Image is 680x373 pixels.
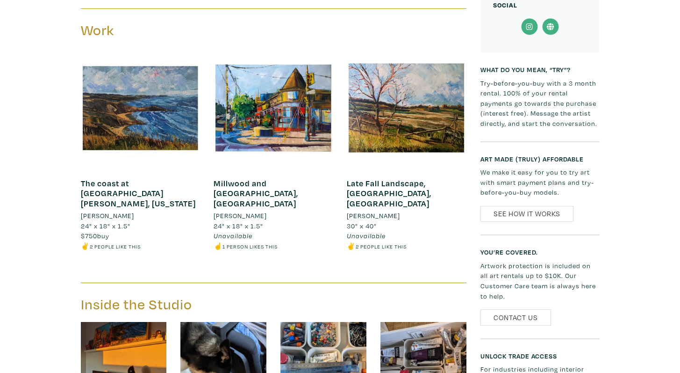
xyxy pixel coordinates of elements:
[480,352,600,360] h6: Unlock Trade Access
[347,211,466,221] a: [PERSON_NAME]
[214,231,252,240] span: Unavailable
[356,243,407,250] small: 2 people like this
[214,211,333,221] a: [PERSON_NAME]
[214,241,333,251] li: ☝️
[81,211,200,221] a: [PERSON_NAME]
[81,178,196,209] a: The coast at [GEOGRAPHIC_DATA][PERSON_NAME], [US_STATE]
[81,22,267,39] h3: Work
[222,243,278,250] small: 1 person likes this
[480,248,600,256] h6: You’re covered.
[347,231,386,240] span: Unavailable
[347,221,377,230] span: 30" x 40"
[480,261,600,301] p: Artwork protection is included on all art rentals up to $10K. Our Customer Care team is always he...
[480,66,600,73] h6: What do you mean, “try”?
[81,296,267,314] h3: Inside the Studio
[347,211,400,221] li: [PERSON_NAME]
[480,309,551,326] a: Contact Us
[81,241,200,251] li: ✌️
[480,78,600,129] p: Try-before-you-buy with a 3 month rental. 100% of your rental payments go towards the purchase (i...
[90,243,141,250] small: 2 people like this
[81,231,109,240] span: buy
[347,241,466,251] li: ✌️
[493,0,517,9] small: Social
[480,155,600,163] h6: Art made (truly) affordable
[81,211,134,221] li: [PERSON_NAME]
[81,231,97,240] span: $750
[480,206,573,222] a: See How It Works
[214,178,298,209] a: Millwood and [GEOGRAPHIC_DATA], [GEOGRAPHIC_DATA]
[214,211,267,221] li: [PERSON_NAME]
[214,221,263,230] span: 24" x 18" x 1.5"
[480,167,600,197] p: We make it easy for you to try art with smart payment plans and try-before-you-buy models.
[81,221,130,230] span: 24" x 18" x 1.5"
[347,178,431,209] a: Late Fall Landscape, [GEOGRAPHIC_DATA], [GEOGRAPHIC_DATA]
